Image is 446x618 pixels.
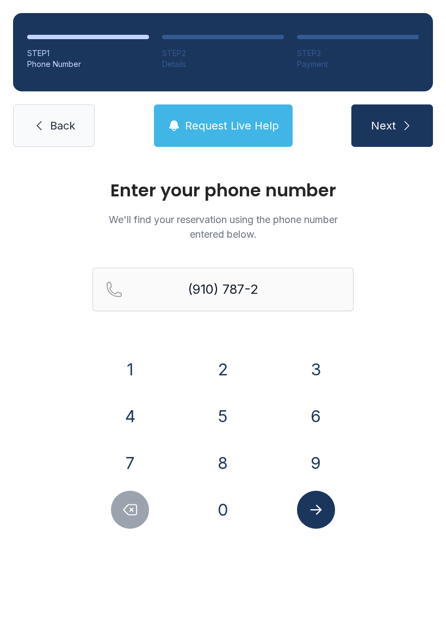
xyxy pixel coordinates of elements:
button: 6 [297,397,335,435]
div: Payment [297,59,419,70]
button: 9 [297,444,335,482]
div: STEP 1 [27,48,149,59]
button: 3 [297,350,335,388]
button: Submit lookup form [297,491,335,529]
button: 2 [204,350,242,388]
p: We'll find your reservation using the phone number entered below. [92,212,354,242]
button: 5 [204,397,242,435]
div: Phone Number [27,59,149,70]
span: Next [371,118,396,133]
button: 1 [111,350,149,388]
div: Details [162,59,284,70]
button: 4 [111,397,149,435]
button: 8 [204,444,242,482]
div: STEP 2 [162,48,284,59]
h1: Enter your phone number [92,182,354,199]
input: Reservation phone number [92,268,354,311]
button: 7 [111,444,149,482]
span: Request Live Help [185,118,279,133]
div: STEP 3 [297,48,419,59]
button: Delete number [111,491,149,529]
button: 0 [204,491,242,529]
span: Back [50,118,75,133]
